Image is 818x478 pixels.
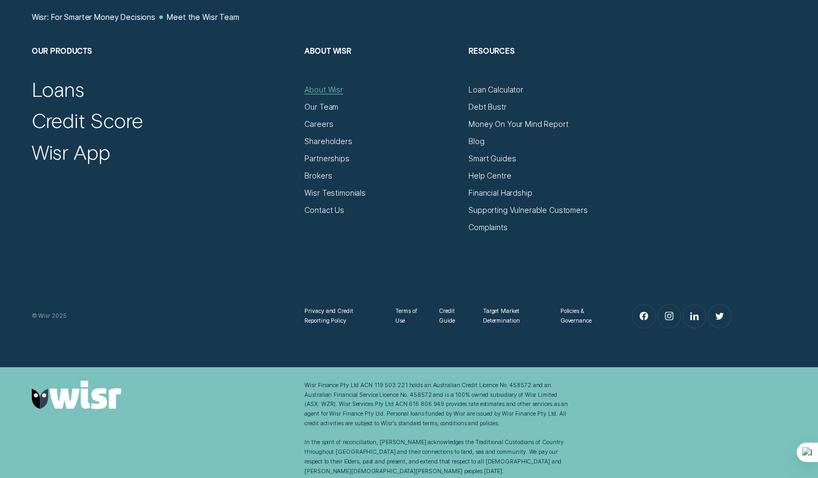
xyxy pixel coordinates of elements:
[304,205,344,215] a: Contact Us
[304,154,349,163] a: Partnerships
[304,119,333,129] a: Careers
[32,12,155,22] a: Wisr: For Smarter Money Decisions
[304,381,568,476] div: Wisr Finance Pty Ltd ACN 119 503 221 holds an Australian Credit Licence No. 458572 and an Austral...
[32,140,110,165] a: Wisr App
[167,12,239,22] a: Meet the Wisr Team
[27,311,300,321] div: © Wisr 2025
[32,381,122,409] img: Wisr
[658,305,681,328] a: Instagram
[439,306,466,326] a: Credit Guide
[468,46,623,85] h2: Resources
[395,306,422,326] a: Terms of Use
[304,306,378,326] a: Privacy and Credit Reporting Policy
[304,188,366,198] a: Wisr Testimonials
[32,46,295,85] h2: Our Products
[683,305,706,328] a: LinkedIn
[632,305,656,328] a: Facebook
[560,306,606,326] a: Policies & Governance
[32,108,143,133] a: Credit Score
[468,205,588,215] a: Supporting Vulnerable Customers
[32,77,85,102] a: Loans
[468,85,523,95] a: Loan Calculator
[468,223,508,232] a: Complaints
[468,119,568,129] a: Money On Your Mind Report
[468,154,516,163] a: Smart Guides
[304,137,352,146] a: Shareholders
[304,171,332,181] a: Brokers
[468,188,532,198] a: Financial Hardship
[468,102,507,112] a: Debt Bustr
[468,137,484,146] a: Blog
[304,46,459,85] h2: About Wisr
[483,306,543,326] a: Target Market Determination
[304,102,338,112] a: Our Team
[708,305,731,328] a: Twitter
[304,85,343,95] a: About Wisr
[468,171,511,181] a: Help Centre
